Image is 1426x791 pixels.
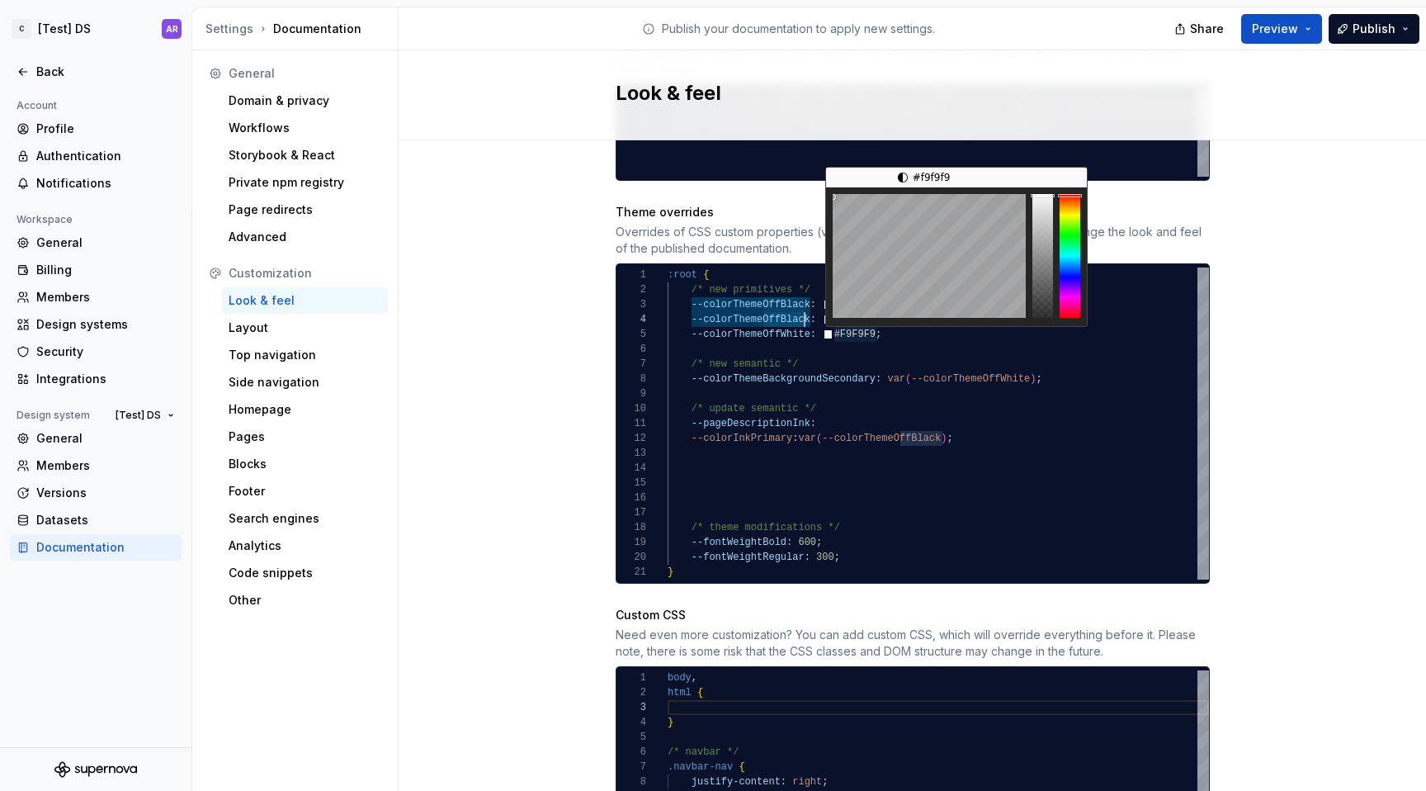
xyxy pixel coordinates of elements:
div: Workflows [229,120,381,136]
div: Notifications [36,175,175,192]
svg: Supernova Logo [54,761,137,778]
span: { [739,761,744,773]
div: Homepage [229,401,381,418]
div: 6 [616,342,646,357]
span: body [668,672,692,684]
span: html [668,687,692,699]
div: Analytics [229,538,381,554]
div: [Test] DS [38,21,91,37]
div: Advanced [229,229,381,245]
div: 10 [616,401,646,416]
a: Domain & privacy [222,88,388,114]
div: 20 [616,550,646,565]
div: Design system [10,405,97,425]
div: 12 [616,431,646,446]
div: 3 [616,297,646,312]
span: [Test] DS [116,409,161,422]
a: Members [10,284,182,310]
span: #F9F9F9 [833,329,875,340]
div: 19 [616,535,646,550]
h2: Look & feel [616,80,1190,107]
a: Versions [10,480,182,506]
a: Other [222,587,388,613]
span: --colorThemeOffBlack: [691,299,815,310]
span: { [697,687,703,699]
a: Look & feel [222,287,388,314]
a: General [10,230,182,256]
div: 16 [616,490,646,505]
div: Documentation [36,539,175,556]
div: 4 [616,715,646,730]
div: Account [10,96,64,116]
span: :root [668,269,697,281]
span: : [792,433,798,444]
div: Other [229,592,381,609]
div: Storybook & React [229,147,381,163]
a: Documentation [10,534,182,561]
span: /* theme modifications */ [691,522,839,533]
div: 4 [616,312,646,327]
a: Pages [222,424,388,450]
div: 11 [616,416,646,431]
div: Members [36,457,175,474]
a: Footer [222,478,388,504]
button: Share [1166,14,1235,44]
div: Overrides of CSS custom properties (variables) for the theme. You can use this to change the look... [616,224,1210,257]
span: 300 [816,552,834,563]
span: /* new semantic */ [691,358,798,370]
span: .navbar-nav [668,761,733,773]
div: Footer [229,483,381,500]
div: Top navigation [229,347,381,363]
div: 1 [616,268,646,282]
a: Authentication [10,143,182,169]
div: 17 [616,505,646,520]
div: Security [36,343,175,360]
div: Documentation [205,21,391,37]
span: #f9f9f9 [913,168,951,187]
div: General [36,430,175,447]
a: Code snippets [222,560,388,586]
a: Design systems [10,311,182,338]
div: Design systems [36,316,175,333]
a: Notifications [10,170,182,197]
a: Integrations [10,366,182,392]
span: { [703,269,709,281]
div: 5 [616,730,646,745]
span: ) [1030,373,1036,385]
a: Billing [10,257,182,283]
button: Preview [1241,14,1322,44]
span: /* navbar */ [668,746,739,758]
span: --colorThemeOffWhite [911,373,1030,385]
div: Click to toggle color options (rgb/hsl/hex) [826,168,1026,187]
div: AR [166,22,178,36]
a: Page redirects [222,197,388,223]
span: ( [816,433,822,444]
a: Search engines [222,505,388,532]
a: Profile [10,116,182,142]
p: Publish your documentation to apply new settings. [662,21,935,37]
div: Settings [205,21,253,37]
div: 3 [616,700,646,715]
div: Blocks [229,456,381,472]
div: Side navigation [229,374,381,391]
div: C [12,19,31,39]
div: Customization [229,265,381,282]
span: --colorThemeOffWhite: [691,329,815,340]
a: Side navigation [222,369,388,395]
span: Preview [1252,21,1298,37]
span: --colorInkPrimary [691,433,791,444]
span: /* update semantic */ [691,403,815,414]
span: /* new primitives */ [691,284,810,296]
a: Top navigation [222,342,388,368]
div: General [36,234,175,251]
div: Pages [229,429,381,445]
div: 5 [616,327,646,342]
div: Versions [36,485,175,501]
a: General [10,425,182,452]
span: --colorThemeOffBlack [822,433,941,444]
div: Workspace [10,210,79,230]
a: Private npm registry [222,169,388,196]
div: Custom CSS [616,607,1210,623]
button: C[Test] DSAR [3,11,188,47]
